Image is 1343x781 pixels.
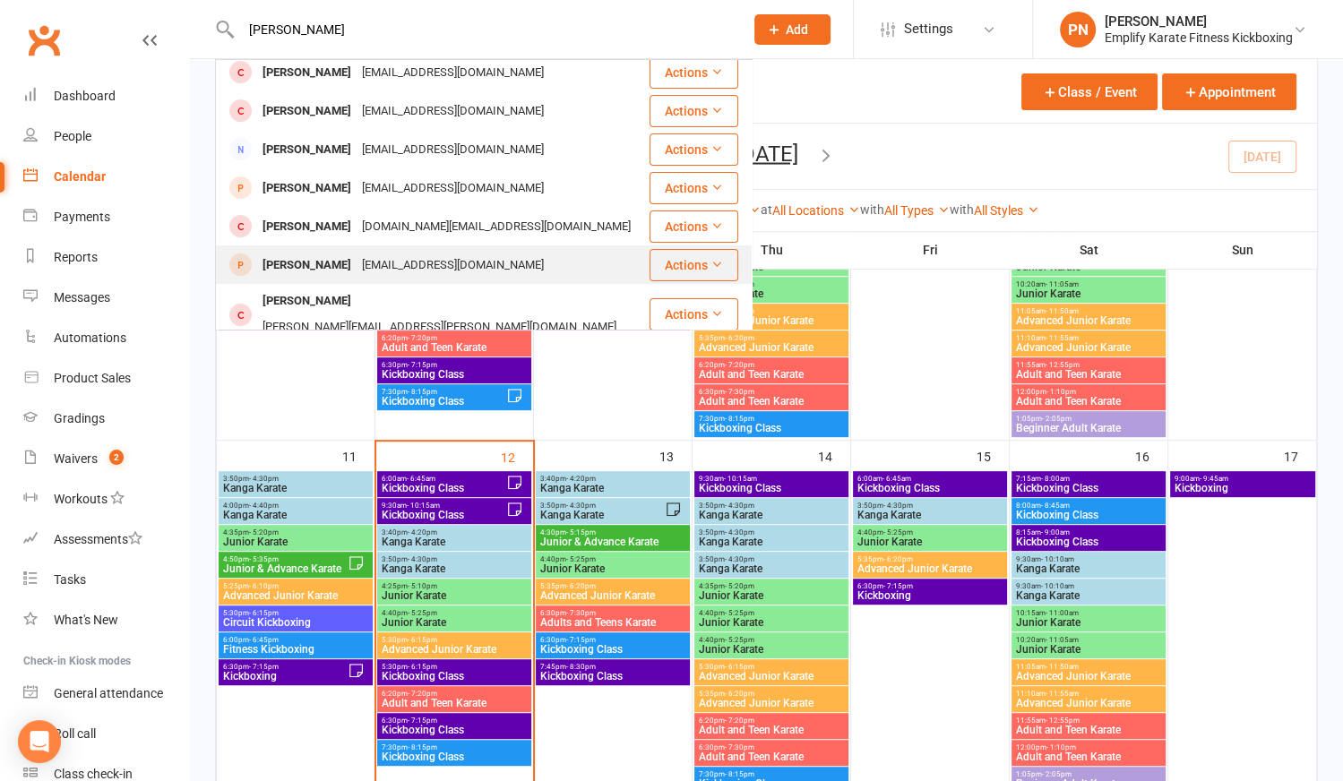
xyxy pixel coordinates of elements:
[539,475,686,483] span: 3:40pm
[54,613,118,627] div: What's New
[222,636,369,644] span: 6:00pm
[698,563,845,574] span: Kanga Karate
[566,555,596,563] span: - 5:25pm
[698,288,845,299] span: Junior Karate
[357,137,549,163] div: [EMAIL_ADDRESS][DOMAIN_NAME]
[54,169,106,184] div: Calendar
[1046,663,1079,671] span: - 11:50am
[408,388,437,396] span: - 8:15pm
[851,231,1010,269] th: Fri
[698,280,845,288] span: 4:40pm
[222,582,369,590] span: 5:25pm
[222,536,369,547] span: Junior Karate
[357,253,549,279] div: [EMAIL_ADDRESS][DOMAIN_NAME]
[1015,582,1162,590] span: 9:30am
[1015,388,1162,396] span: 12:00pm
[23,399,189,439] a: Gradings
[257,214,357,240] div: [PERSON_NAME]
[698,396,845,407] span: Adult and Teen Karate
[54,532,142,546] div: Assessments
[698,536,845,547] span: Kanga Karate
[650,210,738,243] button: Actions
[1168,231,1317,269] th: Sun
[1174,483,1312,493] span: Kickboxing
[54,572,86,587] div: Tasks
[408,663,437,671] span: - 6:15pm
[236,17,731,42] input: Search...
[1015,717,1162,725] span: 11:55am
[698,555,845,563] span: 3:50pm
[1015,280,1162,288] span: 10:20am
[1046,334,1079,342] span: - 11:55am
[54,330,126,345] div: Automations
[724,475,757,483] span: - 10:15am
[857,502,1003,510] span: 3:50pm
[1041,502,1070,510] span: - 8:45am
[23,560,189,600] a: Tasks
[977,441,1009,470] div: 15
[761,202,772,217] strong: at
[381,536,528,547] span: Kanga Karate
[1015,262,1141,272] span: Junior Karate
[381,725,528,735] span: Kickboxing Class
[539,510,665,520] span: Kanga Karate
[381,361,528,369] span: 6:30pm
[249,502,279,510] span: - 4:40pm
[754,14,831,45] button: Add
[1046,743,1076,751] span: - 1:10pm
[23,600,189,640] a: What's New
[407,475,435,483] span: - 6:45am
[539,582,686,590] span: 5:35pm
[1046,717,1080,725] span: - 12:55pm
[408,743,437,751] span: - 8:15pm
[1046,280,1079,288] span: - 11:05am
[1046,307,1079,315] span: - 11:50am
[222,483,369,493] span: Kanga Karate
[1015,663,1162,671] span: 11:05am
[1015,770,1162,778] span: 1:05pm
[381,609,528,617] span: 4:40pm
[381,369,528,380] span: Kickboxing Class
[1015,609,1162,617] span: 10:15am
[698,590,845,601] span: Junior Karate
[1015,536,1162,547] span: Kickboxing Class
[381,690,528,698] span: 6:20pm
[1015,369,1162,380] span: Adult and Teen Karate
[54,686,163,700] div: General attendance
[725,388,754,396] span: - 7:30pm
[357,60,549,86] div: [EMAIL_ADDRESS][DOMAIN_NAME]
[249,636,279,644] span: - 6:45pm
[1015,288,1162,299] span: Junior Karate
[698,725,845,735] span: Adult and Teen Karate
[772,203,860,218] a: All Locations
[539,528,686,536] span: 4:30pm
[23,157,189,197] a: Calendar
[1015,743,1162,751] span: 12:00pm
[1105,30,1293,46] div: Emplify Karate Fitness Kickboxing
[1046,609,1079,617] span: - 11:00am
[257,314,622,340] div: [PERSON_NAME][EMAIL_ADDRESS][PERSON_NAME][DOMAIN_NAME]
[381,617,528,628] span: Junior Karate
[882,475,911,483] span: - 6:45am
[408,582,437,590] span: - 5:10pm
[54,290,110,305] div: Messages
[222,475,369,483] span: 3:50pm
[539,609,686,617] span: 6:30pm
[566,663,596,671] span: - 8:30pm
[650,172,738,204] button: Actions
[698,307,845,315] span: 5:30pm
[698,663,845,671] span: 5:30pm
[736,141,798,166] button: [DATE]
[539,536,686,547] span: Junior & Advance Karate
[698,582,845,590] span: 4:35pm
[381,644,528,655] span: Advanced Junior Karate
[904,9,953,49] span: Settings
[725,334,754,342] span: - 6:20pm
[109,450,124,465] span: 2
[408,361,437,369] span: - 7:15pm
[566,475,596,483] span: - 4:20pm
[725,361,754,369] span: - 7:20pm
[381,510,506,520] span: Kickboxing Class
[408,528,437,536] span: - 4:20pm
[381,671,528,682] span: Kickboxing Class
